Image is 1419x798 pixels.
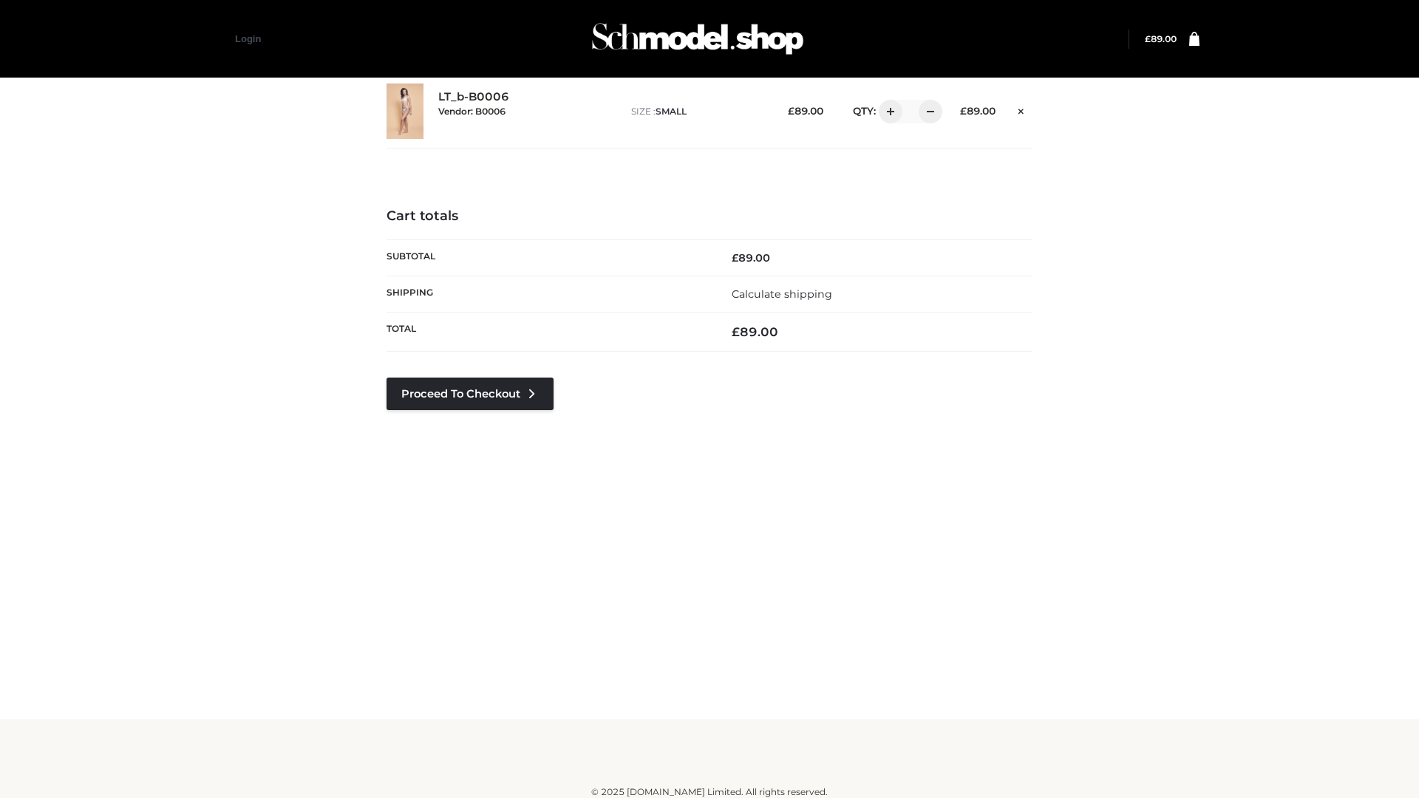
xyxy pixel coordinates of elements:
div: LT_b-B0006 [438,90,616,132]
bdi: 89.00 [1145,33,1177,44]
span: £ [960,105,967,117]
span: £ [788,105,794,117]
p: size : [631,105,765,118]
th: Subtotal [387,239,709,276]
span: £ [1145,33,1151,44]
span: £ [732,251,738,265]
a: Calculate shipping [732,287,832,301]
th: Total [387,313,709,352]
bdi: 89.00 [960,105,996,117]
img: Schmodel Admin 964 [587,10,809,68]
bdi: 89.00 [788,105,823,117]
a: £89.00 [1145,33,1177,44]
span: SMALL [656,106,687,117]
span: £ [732,324,740,339]
h4: Cart totals [387,208,1032,225]
a: Remove this item [1010,100,1032,119]
div: QTY: [838,100,937,123]
th: Shipping [387,276,709,312]
bdi: 89.00 [732,251,770,265]
a: Login [235,33,261,44]
a: Proceed to Checkout [387,378,554,410]
bdi: 89.00 [732,324,778,339]
small: Vendor: B0006 [438,106,506,117]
